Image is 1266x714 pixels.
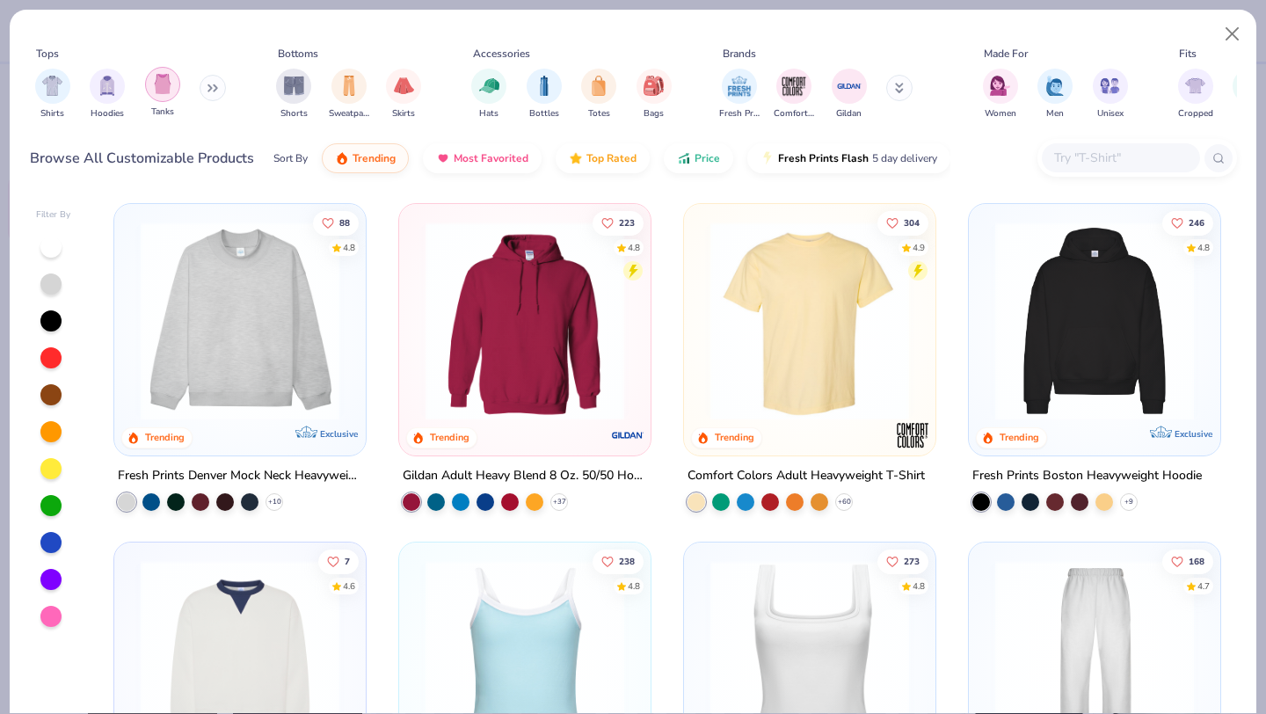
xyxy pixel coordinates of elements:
[276,69,311,120] button: filter button
[904,557,920,565] span: 273
[36,46,59,62] div: Tops
[268,497,281,507] span: + 10
[588,107,610,120] span: Totes
[386,69,421,120] div: filter for Skirts
[569,151,583,165] img: TopRated.gif
[1124,497,1133,507] span: + 9
[527,69,562,120] button: filter button
[535,76,554,96] img: Bottles Image
[688,465,925,487] div: Comfort Colors Adult Heavyweight T-Shirt
[774,107,814,120] span: Comfort Colors
[471,69,506,120] button: filter button
[479,76,499,96] img: Hats Image
[581,69,616,120] button: filter button
[726,73,753,99] img: Fresh Prints Image
[984,46,1028,62] div: Made For
[436,151,450,165] img: most_fav.gif
[1197,579,1210,593] div: 4.7
[553,497,566,507] span: + 37
[1093,69,1128,120] div: filter for Unisex
[145,67,180,119] div: filter for Tanks
[774,69,814,120] button: filter button
[702,222,918,420] img: 029b8af0-80e6-406f-9fdc-fdf898547912
[320,428,358,440] span: Exclusive
[386,69,421,120] button: filter button
[344,579,356,593] div: 4.6
[1093,69,1128,120] button: filter button
[723,46,756,62] div: Brands
[1046,107,1064,120] span: Men
[610,418,645,453] img: Gildan logo
[1197,241,1210,254] div: 4.8
[872,149,937,169] span: 5 day delivery
[1179,46,1197,62] div: Fits
[35,69,70,120] button: filter button
[832,69,867,120] button: filter button
[972,465,1202,487] div: Fresh Prints Boston Heavyweight Hoodie
[917,222,1133,420] img: e55d29c3-c55d-459c-bfd9-9b1c499ab3c6
[695,151,720,165] span: Price
[1100,76,1120,96] img: Unisex Image
[619,218,635,227] span: 223
[586,151,637,165] span: Top Rated
[628,579,640,593] div: 4.8
[1174,428,1211,440] span: Exclusive
[913,241,925,254] div: 4.9
[42,76,62,96] img: Shirts Image
[118,465,362,487] div: Fresh Prints Denver Mock Neck Heavyweight Sweatshirt
[1189,218,1204,227] span: 246
[1189,557,1204,565] span: 168
[985,107,1016,120] span: Women
[1052,148,1188,168] input: Try "T-Shirt"
[1178,107,1213,120] span: Cropped
[36,208,71,222] div: Filter By
[322,143,409,173] button: Trending
[637,69,672,120] div: filter for Bags
[132,222,348,420] img: f5d85501-0dbb-4ee4-b115-c08fa3845d83
[836,107,862,120] span: Gildan
[329,69,369,120] div: filter for Sweatpants
[329,107,369,120] span: Sweatpants
[556,143,650,173] button: Top Rated
[986,222,1203,420] img: 91acfc32-fd48-4d6b-bdad-a4c1a30ac3fc
[904,218,920,227] span: 304
[1216,18,1249,51] button: Close
[644,76,663,96] img: Bags Image
[278,46,318,62] div: Bottoms
[276,69,311,120] div: filter for Shorts
[479,107,498,120] span: Hats
[454,151,528,165] span: Most Favorited
[1037,69,1073,120] button: filter button
[145,69,180,120] button: filter button
[339,76,359,96] img: Sweatpants Image
[392,107,415,120] span: Skirts
[394,76,414,96] img: Skirts Image
[774,69,814,120] div: filter for Comfort Colors
[1185,76,1205,96] img: Cropped Image
[1178,69,1213,120] button: filter button
[90,69,125,120] button: filter button
[983,69,1018,120] div: filter for Women
[633,222,849,420] img: a164e800-7022-4571-a324-30c76f641635
[314,210,360,235] button: Like
[423,143,542,173] button: Most Favorited
[628,241,640,254] div: 4.8
[877,549,928,573] button: Like
[895,418,930,453] img: Comfort Colors logo
[836,73,862,99] img: Gildan Image
[619,557,635,565] span: 238
[340,218,351,227] span: 88
[644,107,664,120] span: Bags
[1178,69,1213,120] div: filter for Cropped
[1162,210,1213,235] button: Like
[781,73,807,99] img: Comfort Colors Image
[719,69,760,120] div: filter for Fresh Prints
[35,69,70,120] div: filter for Shirts
[346,557,351,565] span: 7
[1037,69,1073,120] div: filter for Men
[527,69,562,120] div: filter for Bottles
[664,143,733,173] button: Price
[153,74,172,94] img: Tanks Image
[473,46,530,62] div: Accessories
[471,69,506,120] div: filter for Hats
